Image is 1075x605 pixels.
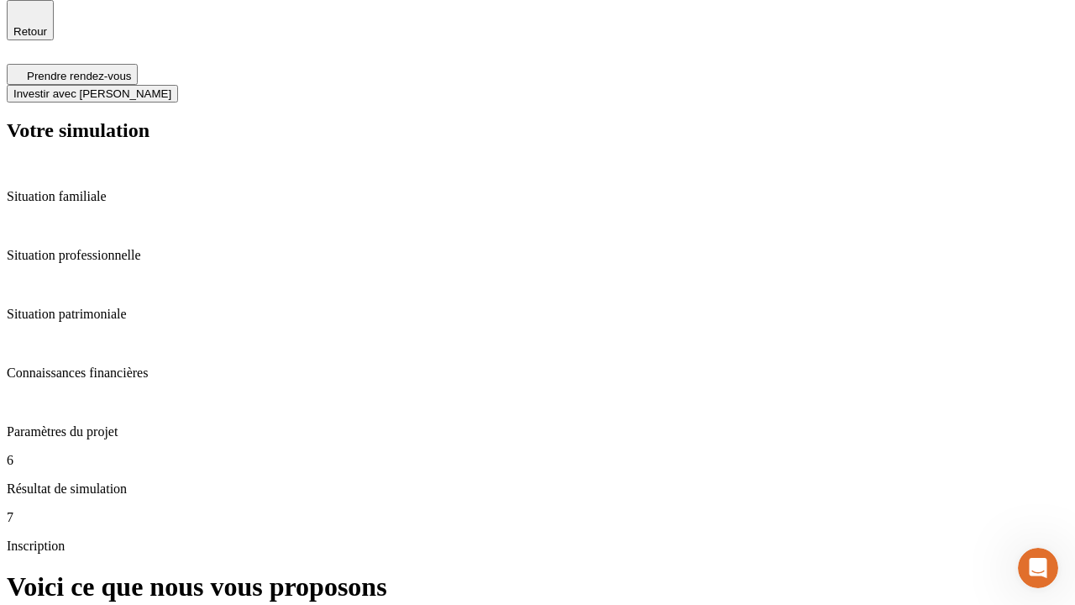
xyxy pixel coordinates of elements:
p: Connaissances financières [7,366,1068,381]
span: Retour [13,25,47,38]
p: Situation familiale [7,189,1068,204]
p: Résultat de simulation [7,481,1068,497]
button: Investir avec [PERSON_NAME] [7,85,178,103]
p: Situation professionnelle [7,248,1068,263]
span: Investir avec [PERSON_NAME] [13,87,171,100]
iframe: Intercom live chat [1018,548,1058,588]
span: Prendre rendez-vous [27,70,131,82]
p: Paramètres du projet [7,424,1068,439]
p: 6 [7,453,1068,468]
p: Inscription [7,539,1068,554]
h1: Voici ce que nous vous proposons [7,571,1068,602]
p: Situation patrimoniale [7,307,1068,322]
button: Prendre rendez-vous [7,64,138,85]
p: 7 [7,510,1068,525]
h2: Votre simulation [7,119,1068,142]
